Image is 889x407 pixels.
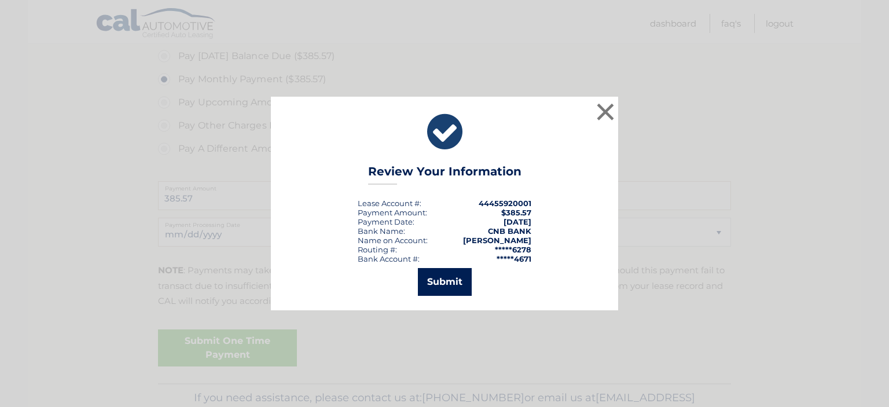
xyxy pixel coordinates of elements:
[358,254,420,263] div: Bank Account #:
[358,217,413,226] span: Payment Date
[358,208,427,217] div: Payment Amount:
[501,208,531,217] span: $385.57
[358,217,414,226] div: :
[358,199,421,208] div: Lease Account #:
[463,236,531,245] strong: [PERSON_NAME]
[479,199,531,208] strong: 44455920001
[358,245,397,254] div: Routing #:
[488,226,531,236] strong: CNB BANK
[594,100,617,123] button: ×
[418,268,472,296] button: Submit
[368,164,521,185] h3: Review Your Information
[504,217,531,226] span: [DATE]
[358,236,428,245] div: Name on Account:
[358,226,405,236] div: Bank Name:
